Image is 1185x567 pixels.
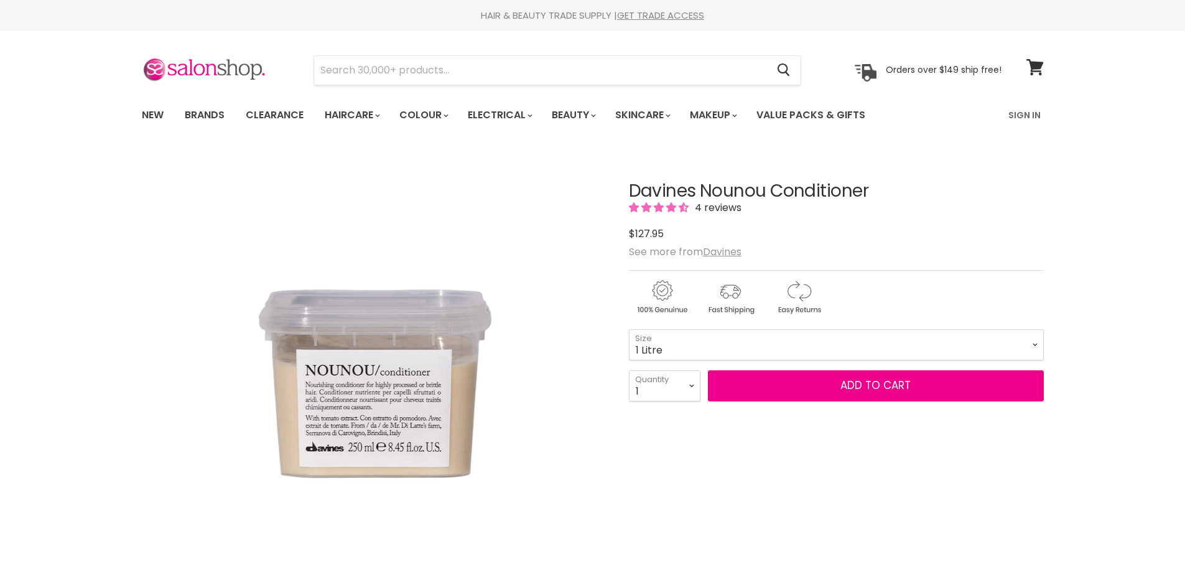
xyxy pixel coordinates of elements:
span: Add to cart [840,378,911,393]
div: HAIR & BEAUTY TRADE SUPPLY | [126,9,1059,22]
a: Colour [390,102,456,128]
img: genuine.gif [629,278,695,316]
a: Value Packs & Gifts [747,102,875,128]
a: Makeup [681,102,745,128]
a: Clearance [236,102,313,128]
form: Product [314,55,801,85]
span: See more from [629,245,741,259]
a: Haircare [315,102,388,128]
h1: Davines Nounou Conditioner [629,182,1044,201]
span: $127.95 [629,227,664,241]
span: 4.25 stars [629,200,691,215]
button: Search [768,56,801,85]
a: GET TRADE ACCESS [617,9,704,22]
select: Quantity [629,370,700,401]
a: Brands [175,102,234,128]
nav: Main [126,97,1059,133]
a: Electrical [458,102,540,128]
a: New [132,102,173,128]
ul: Main menu [132,97,938,133]
a: Davines [703,245,741,259]
a: Sign In [1001,102,1048,128]
img: shipping.gif [697,278,763,316]
a: Skincare [606,102,678,128]
span: 4 reviews [691,200,741,215]
p: Orders over $149 ship free! [886,64,1001,75]
img: returns.gif [766,278,832,316]
a: Beauty [542,102,603,128]
button: Add to cart [708,370,1044,401]
input: Search [314,56,768,85]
